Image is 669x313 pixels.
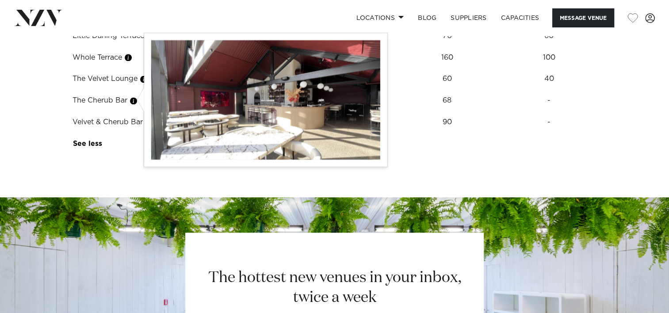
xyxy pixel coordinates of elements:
[400,25,494,47] td: 70
[494,25,604,47] td: 60
[400,68,494,90] td: 60
[151,40,380,160] img: VCLRyQMITGbcYY7aEYh3C5aNl54gtFmaIHEv7DhX.jpg
[411,8,443,27] a: BLOG
[400,90,494,111] td: 68
[443,8,493,27] a: SUPPLIERS
[400,47,494,69] td: 160
[494,90,604,111] td: -
[349,8,411,27] a: Locations
[552,8,614,27] button: Message Venue
[494,111,604,133] td: -
[65,68,282,90] td: The Velvet Lounge
[494,47,604,69] td: 100
[65,90,282,111] td: The Cherub Bar
[494,8,547,27] a: Capacities
[65,25,282,47] td: Little Darling Terrace
[400,111,494,133] td: 90
[14,10,62,26] img: nzv-logo.png
[65,47,282,69] td: Whole Terrace
[65,111,282,133] td: Velvet & Cherub Bar
[494,68,604,90] td: 40
[197,268,472,308] h2: The hottest new venues in your inbox, twice a week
